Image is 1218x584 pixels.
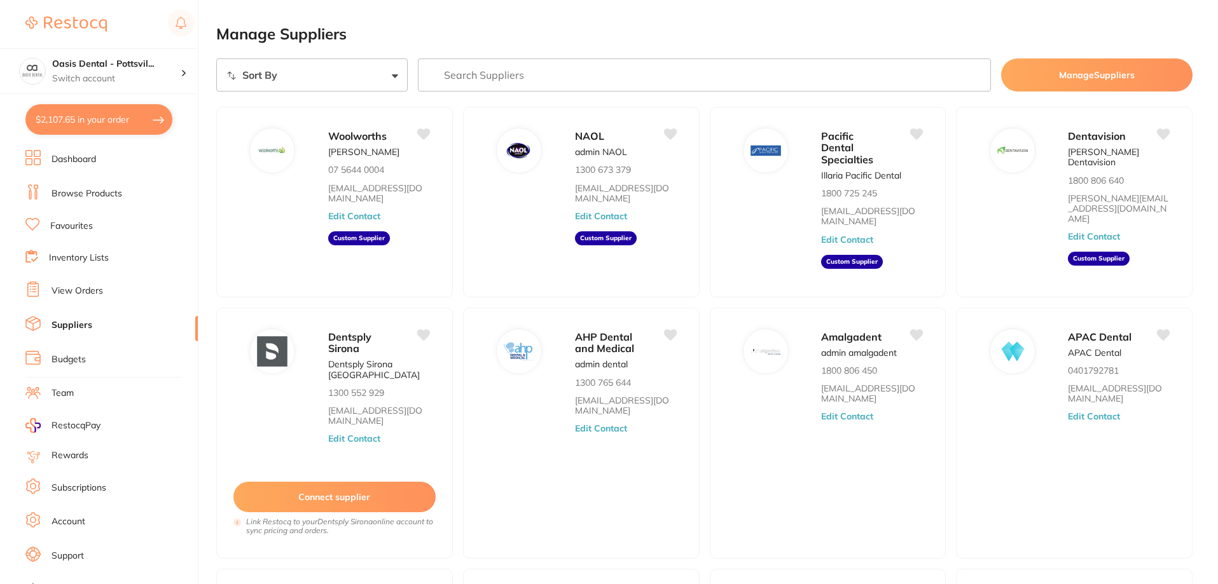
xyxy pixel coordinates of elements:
span: RestocqPay [52,419,100,432]
span: Woolworths [328,130,387,142]
img: Amalgadent [751,336,781,367]
img: Dentavision [997,135,1028,166]
a: Rewards [52,449,88,462]
a: Dashboard [52,153,96,166]
p: 1800 725 245 [821,188,877,198]
button: Edit Contact [328,211,380,221]
img: Woolworths [258,135,288,166]
p: 1300 552 929 [328,388,384,398]
a: [EMAIL_ADDRESS][DOMAIN_NAME] [328,405,429,426]
a: Team [52,387,74,400]
p: [PERSON_NAME] Dentavision [1068,147,1169,167]
p: 1800 806 450 [821,365,877,376]
p: admin NAOL [575,147,627,157]
img: Dentsply Sirona [258,336,288,367]
a: [EMAIL_ADDRESS][DOMAIN_NAME] [821,383,922,404]
p: 1300 765 644 [575,377,631,388]
button: Edit Contact [821,234,873,245]
a: Suppliers [52,319,92,332]
span: NAOL [575,130,604,142]
p: [PERSON_NAME] [328,147,399,157]
a: Account [52,515,85,528]
img: NAOL [504,135,534,166]
a: [EMAIL_ADDRESS][DOMAIN_NAME] [328,183,429,203]
a: Favourites [50,220,93,233]
span: APAC Dental [1068,330,1131,343]
img: APAC Dental [997,336,1028,367]
p: Illaria Pacific Dental [821,170,901,180]
button: Edit Contact [575,423,627,433]
button: Connect supplier [233,482,436,512]
img: RestocqPay [25,418,41,433]
a: Support [52,550,84,562]
a: Browse Products [52,187,122,200]
button: ManageSuppliers [1001,58,1193,92]
a: Inventory Lists [49,252,109,264]
a: [EMAIL_ADDRESS][DOMAIN_NAME] [821,206,922,226]
a: View Orders [52,285,103,297]
button: Edit Contact [575,211,627,221]
a: [EMAIL_ADDRESS][DOMAIN_NAME] [575,395,676,416]
aside: Custom Supplier [821,255,883,269]
span: Dentavision [1068,130,1126,142]
a: RestocqPay [25,418,100,433]
button: Edit Contact [1068,231,1120,241]
h4: Oasis Dental - Pottsville [52,58,181,71]
p: 0401792781 [1068,365,1119,376]
a: Budgets [52,353,86,366]
a: Restocq Logo [25,10,107,39]
a: Subscriptions [52,482,106,494]
button: $2,107.65 in your order [25,104,172,135]
a: [EMAIL_ADDRESS][DOMAIN_NAME] [575,183,676,203]
aside: Custom Supplier [1068,252,1130,266]
img: AHP Dental and Medical [504,336,534,367]
h2: Manage Suppliers [216,25,1193,43]
p: admin amalgadent [821,348,897,358]
span: Pacific Dental Specialties [821,130,873,166]
p: 1800 806 640 [1068,175,1124,186]
button: Edit Contact [821,411,873,421]
span: Amalgadent [821,330,882,343]
span: AHP Dental and Medical [575,330,634,355]
i: Link Restocq to your Dentsply Sirona online account to sync pricing and orders. [246,517,436,535]
button: Edit Contact [1068,411,1120,421]
p: Dentsply Sirona [GEOGRAPHIC_DATA] [328,359,429,379]
p: APAC Dental [1068,348,1121,358]
p: admin dental [575,359,628,369]
button: Edit Contact [328,433,380,444]
a: [PERSON_NAME][EMAIL_ADDRESS][DOMAIN_NAME] [1068,193,1169,224]
p: Switch account [52,72,181,85]
a: [EMAIL_ADDRESS][DOMAIN_NAME] [1068,383,1169,404]
img: Oasis Dental - Pottsville [20,58,45,84]
input: Search Suppliers [418,58,992,92]
p: 1300 673 379 [575,165,631,175]
img: Pacific Dental Specialties [751,135,781,166]
aside: Custom Supplier [328,231,390,245]
p: 07 5644 0004 [328,165,384,175]
aside: Custom Supplier [575,231,637,245]
span: Dentsply Sirona [328,330,371,355]
img: Restocq Logo [25,17,107,32]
